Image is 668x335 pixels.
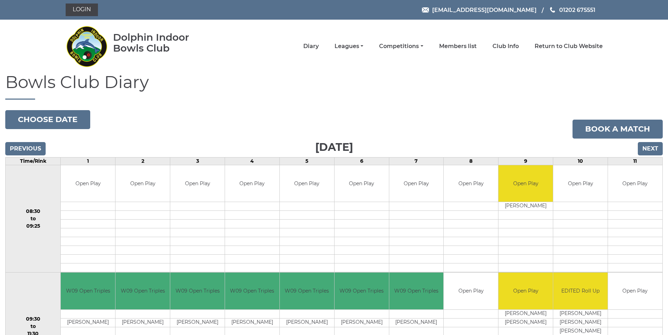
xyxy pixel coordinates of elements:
td: W09 Open Triples [280,273,334,309]
td: 11 [608,157,662,165]
a: Book a match [573,120,663,139]
td: 7 [389,157,444,165]
a: Members list [439,42,477,50]
td: [PERSON_NAME] [553,318,608,327]
td: [PERSON_NAME] [61,318,115,327]
td: W09 Open Triples [335,273,389,309]
td: 6 [334,157,389,165]
button: Choose date [5,110,90,129]
td: Time/Rink [6,157,61,165]
td: [PERSON_NAME] [498,318,553,327]
span: 01202 675551 [559,6,595,13]
td: EDITED Roll Up [553,273,608,309]
td: Open Play [444,165,498,202]
div: Dolphin Indoor Bowls Club [113,32,212,54]
img: Phone us [550,7,555,13]
td: 10 [553,157,608,165]
td: 4 [225,157,279,165]
td: [PERSON_NAME] [498,309,553,318]
a: Phone us 01202 675551 [549,6,595,14]
td: 2 [115,157,170,165]
td: Open Play [553,165,608,202]
a: Return to Club Website [535,42,603,50]
td: 8 [444,157,498,165]
td: Open Play [280,165,334,202]
td: 5 [279,157,334,165]
td: Open Play [498,165,553,202]
td: W09 Open Triples [61,273,115,309]
td: [PERSON_NAME] [170,318,225,327]
td: [PERSON_NAME] [389,318,444,327]
td: W09 Open Triples [115,273,170,309]
td: Open Play [61,165,115,202]
h1: Bowls Club Diary [5,73,663,100]
td: Open Play [225,165,279,202]
td: 08:30 to 09:25 [6,165,61,273]
a: Login [66,4,98,16]
td: Open Play [608,273,662,309]
td: [PERSON_NAME] [498,202,553,211]
a: Leagues [335,42,363,50]
td: W09 Open Triples [170,273,225,309]
a: Club Info [492,42,519,50]
input: Next [638,142,663,155]
td: 1 [61,157,115,165]
td: Open Play [608,165,662,202]
a: Competitions [379,42,423,50]
td: [PERSON_NAME] [280,318,334,327]
td: [PERSON_NAME] [553,309,608,318]
a: Diary [303,42,319,50]
td: W09 Open Triples [389,273,444,309]
td: [PERSON_NAME] [335,318,389,327]
span: [EMAIL_ADDRESS][DOMAIN_NAME] [432,6,537,13]
input: Previous [5,142,46,155]
td: Open Play [498,273,553,309]
td: Open Play [444,273,498,309]
td: Open Play [389,165,444,202]
a: Email [EMAIL_ADDRESS][DOMAIN_NAME] [422,6,537,14]
td: [PERSON_NAME] [115,318,170,327]
td: Open Play [170,165,225,202]
td: Open Play [335,165,389,202]
td: W09 Open Triples [225,273,279,309]
img: Email [422,7,429,13]
td: 9 [498,157,553,165]
img: Dolphin Indoor Bowls Club [66,22,108,71]
td: Open Play [115,165,170,202]
td: [PERSON_NAME] [225,318,279,327]
td: 3 [170,157,225,165]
